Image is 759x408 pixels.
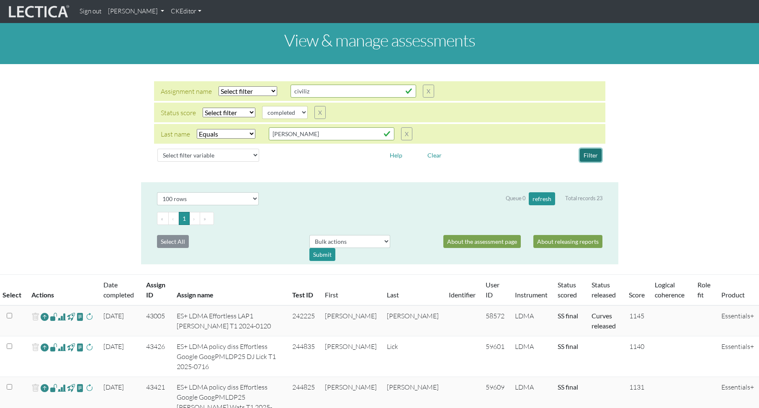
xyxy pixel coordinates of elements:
span: Analyst score [58,312,66,322]
span: view [50,383,58,393]
div: Queue 0 Total records 23 [506,192,602,205]
span: view [50,312,58,321]
span: view [50,342,58,352]
th: Actions [26,275,98,306]
td: [PERSON_NAME] [382,305,444,336]
span: rescore [85,342,93,352]
button: Go to page 1 [179,212,190,225]
td: [DATE] [98,336,141,377]
td: Lick [382,336,444,377]
a: About the assessment page [443,235,521,248]
button: refresh [529,192,555,205]
a: About releasing reports [533,235,602,248]
span: rescore [85,312,93,322]
img: lecticalive [7,4,69,20]
button: X [401,127,412,140]
a: CKEditor [167,3,205,20]
td: LDMA [510,305,553,336]
button: Select All [157,235,189,248]
td: Essentials+ [716,336,759,377]
td: [PERSON_NAME] [320,305,382,336]
a: Completed = assessment has been completed; CS scored = assessment has been CLAS scored; LS scored... [558,342,578,350]
div: Status score [161,108,196,118]
span: view [76,312,84,321]
button: X [423,85,434,98]
a: Reopen [41,341,49,354]
a: Reopen [41,311,49,323]
span: delete [31,382,39,394]
a: Instrument [515,291,548,299]
td: 43426 [141,336,172,377]
div: Submit [309,248,335,261]
span: 1131 [629,383,644,391]
a: Logical coherence [655,281,684,299]
a: Completed = assessment has been completed; CS scored = assessment has been CLAS scored; LS scored... [558,312,578,320]
td: 58572 [481,305,510,336]
td: ES+ LDMA policy diss Effortless Google GoogPMLDP25 DJ Lick T1 2025-0716 [172,336,288,377]
td: ES+ LDMA Effortless LAP1 [PERSON_NAME] T1 2024-0120 [172,305,288,336]
a: Completed = assessment has been completed; CS scored = assessment has been CLAS scored; LS scored... [558,383,578,391]
button: Clear [424,149,445,162]
td: 43005 [141,305,172,336]
td: 242225 [287,305,320,336]
span: rescore [85,383,93,393]
td: [DATE] [98,305,141,336]
span: 1145 [629,312,644,320]
span: view [76,383,84,393]
button: Filter [580,149,602,162]
a: Sign out [76,3,105,20]
a: Status released [592,281,616,299]
a: Product [721,291,745,299]
td: Essentials+ [716,305,759,336]
span: view [67,312,75,321]
th: Assign ID [141,275,172,306]
a: Reopen [41,382,49,394]
a: Status scored [558,281,577,299]
span: view [76,342,84,352]
div: Last name [161,129,190,139]
span: Analyst score [58,342,66,352]
button: Help [386,149,406,162]
a: Basic released = basic report without a score has been released, Score(s) released = for Lectica ... [592,312,616,330]
a: Score [629,291,645,299]
td: 59601 [481,336,510,377]
span: 1140 [629,342,644,351]
th: Assign name [172,275,288,306]
a: Date completed [103,281,134,299]
span: delete [31,341,39,354]
a: Help [386,150,406,158]
ul: Pagination [157,212,602,225]
span: view [67,342,75,352]
a: Identifier [449,291,476,299]
td: 244835 [287,336,320,377]
td: [PERSON_NAME] [320,336,382,377]
span: delete [31,311,39,323]
a: [PERSON_NAME] [105,3,167,20]
a: Last [387,291,399,299]
button: X [314,106,326,119]
div: Assignment name [161,86,212,96]
a: User ID [486,281,499,299]
a: Role fit [697,281,710,299]
td: LDMA [510,336,553,377]
span: Analyst score [58,383,66,393]
a: First [325,291,338,299]
span: view [67,383,75,393]
th: Test ID [287,275,320,306]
